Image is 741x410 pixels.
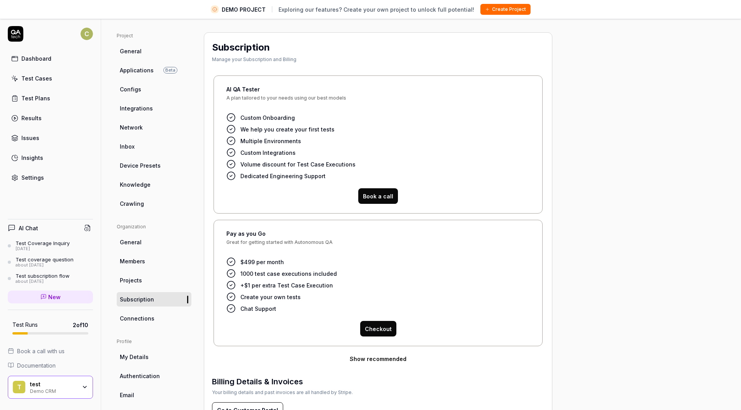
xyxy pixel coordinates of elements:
span: Integrations [120,104,153,112]
span: We help you create your first tests [240,125,335,133]
button: Checkout [360,321,396,336]
span: Volume discount for Test Case Executions [240,160,356,168]
a: General [117,44,191,58]
span: DEMO PROJECT [222,5,266,14]
a: Test Coverage Inquiry[DATE] [8,240,93,252]
span: Inbox [120,142,135,151]
h5: Test Runs [12,321,38,328]
span: Email [120,391,134,399]
div: Project [117,32,191,39]
div: Your billing details and past invoices are all handled by Stripe. [212,389,353,396]
a: Configs [117,82,191,96]
button: ttestDemo CRM [8,376,93,399]
a: Issues [8,130,93,145]
span: Projects [120,276,142,284]
span: General [120,47,142,55]
span: Chat Support [240,305,276,313]
a: ApplicationsBeta [117,63,191,77]
a: Documentation [8,361,93,370]
a: Test coverage questionabout [DATE] [8,256,93,268]
a: Inbox [117,139,191,154]
h2: Subscription [212,40,270,54]
span: Knowledge [120,180,151,189]
span: Custom Integrations [240,149,296,157]
button: C [81,26,93,42]
a: Connections [117,311,191,326]
span: Documentation [17,361,56,370]
span: 2 of 10 [73,321,88,329]
span: Create your own tests [240,293,301,301]
a: Crawling [117,196,191,211]
span: General [120,238,142,246]
span: My Details [120,353,149,361]
a: Knowledge [117,177,191,192]
a: Email [117,388,191,402]
a: Test subscription flowabout [DATE] [8,273,93,284]
div: Test coverage question [16,256,74,263]
a: Projects [117,273,191,287]
span: Beta [163,67,177,74]
span: Multiple Environments [240,137,301,145]
span: Crawling [120,200,144,208]
div: Demo CRM [30,387,77,394]
div: about [DATE] [16,263,74,268]
div: Test Cases [21,74,52,82]
span: 1000 test case executions included [240,270,337,278]
span: +$1 per extra Test Case Execution [240,281,333,289]
span: Exploring our features? Create your own project to unlock full potential! [279,5,474,14]
div: Test subscription flow [16,273,70,279]
div: Manage your Subscription and Billing [212,56,296,63]
a: Dashboard [8,51,93,66]
a: Settings [8,170,93,185]
a: Test Cases [8,71,93,86]
span: Book a call with us [17,347,65,355]
a: Book a call with us [8,347,93,355]
span: Authentication [120,372,160,380]
div: Results [21,114,42,122]
span: Custom Onboarding [240,114,295,122]
button: Book a call [358,188,398,204]
a: Authentication [117,369,191,383]
div: Issues [21,134,39,142]
span: Connections [120,314,154,322]
div: [DATE] [16,246,70,252]
div: Insights [21,154,43,162]
span: Members [120,257,145,265]
a: Book a call [358,192,398,200]
h4: AI QA Tester [226,85,530,93]
a: My Details [117,350,191,364]
span: Dedicated Engineering Support [240,172,326,180]
span: New [48,293,61,301]
span: C [81,28,93,40]
a: Subscription [117,292,191,307]
a: Results [8,110,93,126]
div: Test Coverage Inquiry [16,240,70,246]
a: Insights [8,150,93,165]
div: Settings [21,173,44,182]
h3: Billing Details & Invoices [212,376,353,387]
span: Applications [120,66,154,74]
span: t [13,381,25,393]
span: A plan tailored to your needs using our best models [226,96,530,107]
div: about [DATE] [16,279,70,284]
a: Members [117,254,191,268]
a: Integrations [117,101,191,116]
span: Subscription [120,295,154,303]
span: Configs [120,85,141,93]
span: $499 per month [240,258,284,266]
h4: Pay as you Go [226,230,530,238]
div: Profile [117,338,191,345]
a: Device Presets [117,158,191,173]
span: Network [120,123,143,131]
a: Test Plans [8,91,93,106]
span: Great for getting started with Autonomous QA [226,240,530,251]
a: General [117,235,191,249]
div: test [30,381,77,388]
h4: AI Chat [19,224,38,232]
span: Device Presets [120,161,161,170]
a: Network [117,120,191,135]
button: Create Project [480,4,531,15]
a: New [8,291,93,303]
button: Show recommended [212,351,544,366]
div: Dashboard [21,54,51,63]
